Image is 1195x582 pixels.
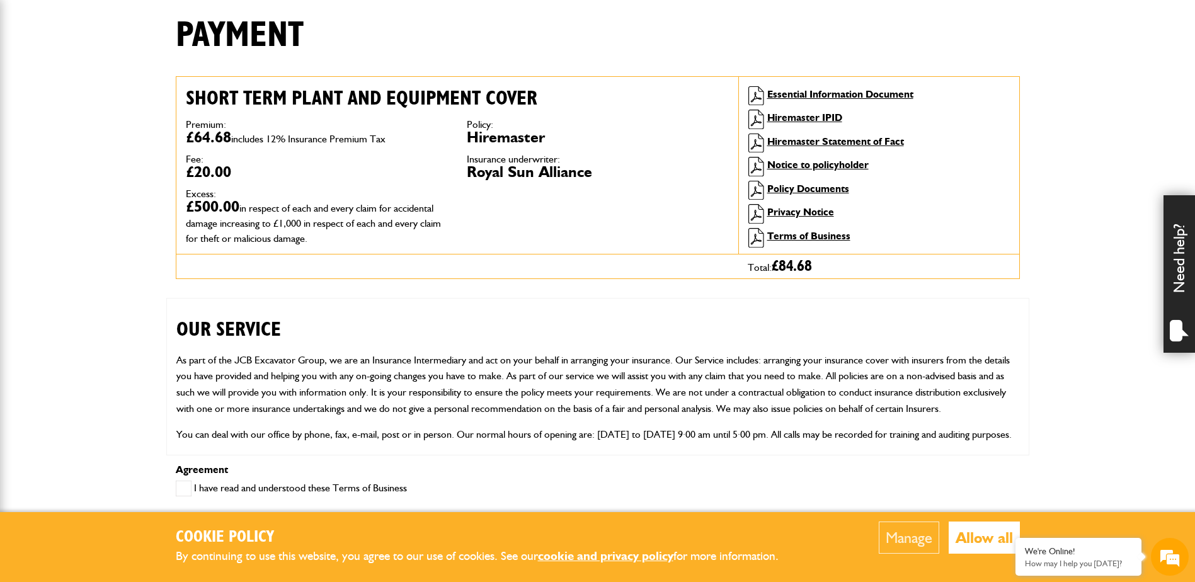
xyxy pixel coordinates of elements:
div: We're Online! [1025,546,1132,557]
h2: OUR SERVICE [176,299,1019,341]
dd: Royal Sun Alliance [467,164,729,180]
button: Manage [879,522,939,554]
dd: £500.00 [186,199,448,244]
span: 84.68 [779,259,812,274]
span: includes 12% Insurance Premium Tax [231,133,386,145]
a: Terms of Business [767,230,850,242]
label: I have read and understood these Terms of Business [176,481,407,496]
h2: Cookie Policy [176,528,799,547]
dt: Premium: [186,120,448,130]
h1: Payment [176,14,304,57]
dt: Fee: [186,154,448,164]
dt: Policy: [467,120,729,130]
a: cookie and privacy policy [538,549,673,563]
span: £ [772,259,812,274]
h2: CUSTOMER PROTECTION INFORMATION [176,453,1019,496]
dd: Hiremaster [467,130,729,145]
a: Policy Documents [767,183,849,195]
p: How may I help you today? [1025,559,1132,568]
input: Enter your email address [16,154,230,181]
dt: Insurance underwriter: [467,154,729,164]
div: Minimize live chat window [207,6,237,37]
em: Start Chat [171,388,229,405]
div: Chat with us now [66,71,212,87]
a: Hiremaster Statement of Fact [767,135,904,147]
a: Essential Information Document [767,88,913,100]
div: Total: [738,254,1019,278]
input: Enter your last name [16,117,230,144]
textarea: Type your message and hit 'Enter' [16,228,230,377]
p: By continuing to use this website, you agree to our use of cookies. See our for more information. [176,547,799,566]
button: Allow all [949,522,1020,554]
input: Enter your phone number [16,191,230,219]
span: in respect of each and every claim for accidental damage increasing to £1,000 in respect of each ... [186,202,441,244]
a: Hiremaster IPID [767,111,842,123]
dd: £20.00 [186,164,448,180]
p: You can deal with our office by phone, fax, e-mail, post or in person. Our normal hours of openin... [176,426,1019,443]
dt: Excess: [186,189,448,199]
img: d_20077148190_company_1631870298795_20077148190 [21,70,53,88]
dd: £64.68 [186,130,448,145]
a: Notice to policyholder [767,159,869,171]
p: As part of the JCB Excavator Group, we are an Insurance Intermediary and act on your behalf in ar... [176,352,1019,416]
p: Agreement [176,465,1020,475]
h2: Short term plant and equipment cover [186,86,729,110]
a: Privacy Notice [767,206,834,218]
div: Need help? [1164,195,1195,353]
